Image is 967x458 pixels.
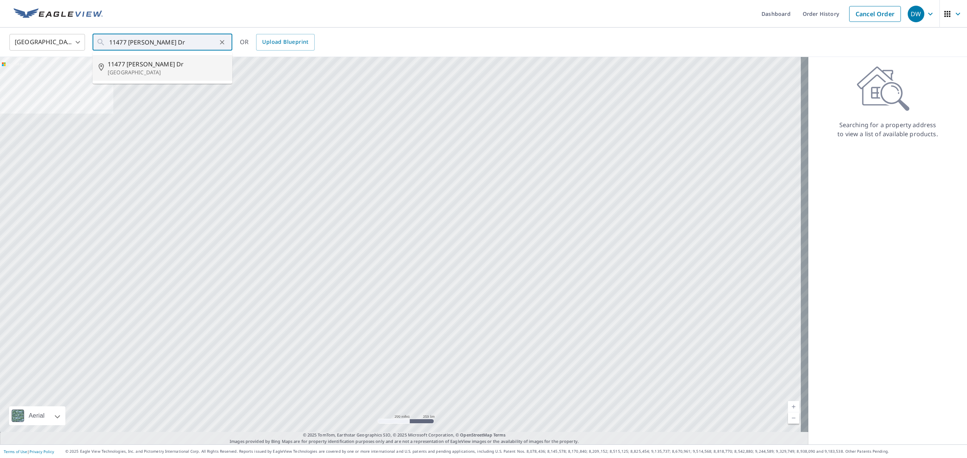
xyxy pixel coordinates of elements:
div: OR [240,34,315,51]
a: Terms [493,432,506,438]
span: Upload Blueprint [262,37,308,47]
p: | [4,449,54,454]
div: DW [908,6,924,22]
div: Aerial [9,406,65,425]
p: [GEOGRAPHIC_DATA] [108,69,226,76]
a: Current Level 5, Zoom In [788,401,799,412]
img: EV Logo [14,8,103,20]
span: © 2025 TomTom, Earthstar Geographics SIO, © 2025 Microsoft Corporation, © [303,432,506,438]
div: [GEOGRAPHIC_DATA] [9,32,85,53]
span: 11477 [PERSON_NAME] Dr [108,60,226,69]
a: Privacy Policy [29,449,54,454]
div: Aerial [26,406,47,425]
p: Searching for a property address to view a list of available products. [837,120,938,138]
button: Clear [217,37,227,48]
a: Terms of Use [4,449,27,454]
a: OpenStreetMap [460,432,492,438]
p: © 2025 Eagle View Technologies, Inc. and Pictometry International Corp. All Rights Reserved. Repo... [65,449,963,454]
input: Search by address or latitude-longitude [109,32,217,53]
a: Upload Blueprint [256,34,314,51]
a: Current Level 5, Zoom Out [788,412,799,424]
a: Cancel Order [849,6,901,22]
